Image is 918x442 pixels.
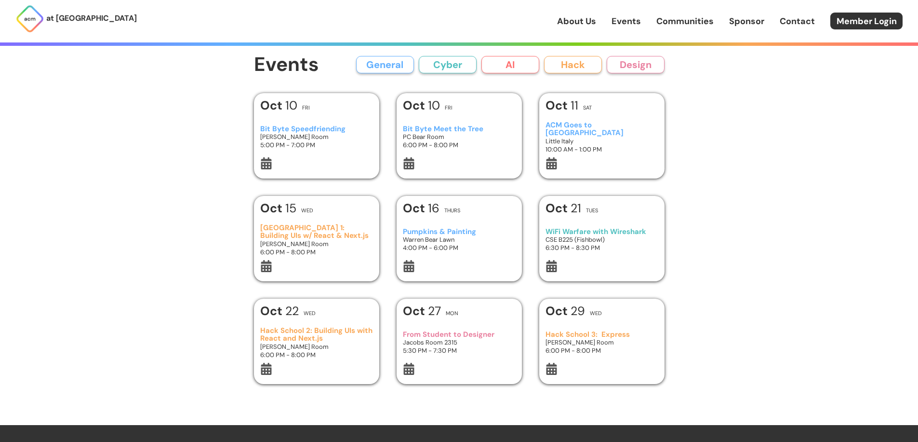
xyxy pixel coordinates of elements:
button: Design [607,56,665,73]
h2: Thurs [444,208,460,213]
h1: 16 [403,202,439,214]
h1: 15 [260,202,296,214]
a: Communities [656,15,714,28]
h2: Fri [445,105,452,110]
h3: Hack School 2: Building UIs with React and Next.js [260,327,373,343]
button: Hack [544,56,602,73]
h1: Events [254,54,319,76]
button: AI [481,56,539,73]
h3: 6:00 PM - 8:00 PM [260,248,373,256]
h3: 6:30 PM - 8:30 PM [545,244,658,252]
h3: [PERSON_NAME] Room [260,133,373,141]
img: ACM Logo [15,4,44,33]
a: Sponsor [729,15,764,28]
b: Oct [260,97,285,113]
h1: 21 [545,202,581,214]
h3: ACM Goes to [GEOGRAPHIC_DATA] [545,121,658,137]
a: Member Login [830,13,903,29]
h3: 10:00 AM - 1:00 PM [545,145,658,153]
button: Cyber [419,56,477,73]
h3: From Student to Designer [403,331,515,339]
b: Oct [260,200,285,216]
a: Contact [780,15,815,28]
h3: Jacobs Room 2315 [403,338,515,346]
h3: Pumpkins & Painting [403,228,515,236]
h1: 29 [545,305,585,317]
h3: CSE B225 (Fishbowl) [545,235,658,244]
h3: Bit Byte Speedfriending [260,125,373,133]
h1: 10 [403,99,440,111]
h2: Wed [590,311,602,316]
h3: [PERSON_NAME] Room [545,338,658,346]
b: Oct [403,97,428,113]
h3: 5:30 PM - 7:30 PM [403,346,515,355]
p: at [GEOGRAPHIC_DATA] [46,12,137,25]
h3: Bit Byte Meet the Tree [403,125,515,133]
b: Oct [403,200,428,216]
h3: Little Italy [545,137,658,145]
b: Oct [545,97,571,113]
button: General [356,56,414,73]
h3: 6:00 PM - 8:00 PM [260,351,373,359]
a: Events [612,15,641,28]
h3: 4:00 PM - 6:00 PM [403,244,515,252]
h3: 6:00 PM - 8:00 PM [403,141,515,149]
a: About Us [557,15,596,28]
h1: 27 [403,305,441,317]
h2: Wed [304,311,316,316]
h1: 22 [260,305,299,317]
b: Oct [260,303,285,319]
h2: Wed [301,208,313,213]
b: Oct [545,303,571,319]
h3: PC Bear Room [403,133,515,141]
h3: Hack School 3: Express [545,331,658,339]
h2: Mon [446,311,458,316]
h3: [GEOGRAPHIC_DATA] 1: Building UIs w/ React & Next.js [260,224,373,240]
h3: [PERSON_NAME] Room [260,240,373,248]
h3: WiFi Warfare with Wireshark [545,228,658,236]
h3: [PERSON_NAME] Room [260,343,373,351]
h3: Warren Bear Lawn [403,235,515,244]
h1: 10 [260,99,297,111]
h2: Tues [586,208,598,213]
h1: 11 [545,99,578,111]
h2: Sat [583,105,592,110]
a: at [GEOGRAPHIC_DATA] [15,4,137,33]
h2: Fri [302,105,310,110]
b: Oct [403,303,428,319]
h3: 6:00 PM - 8:00 PM [545,346,658,355]
b: Oct [545,200,571,216]
h3: 5:00 PM - 7:00 PM [260,141,373,149]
